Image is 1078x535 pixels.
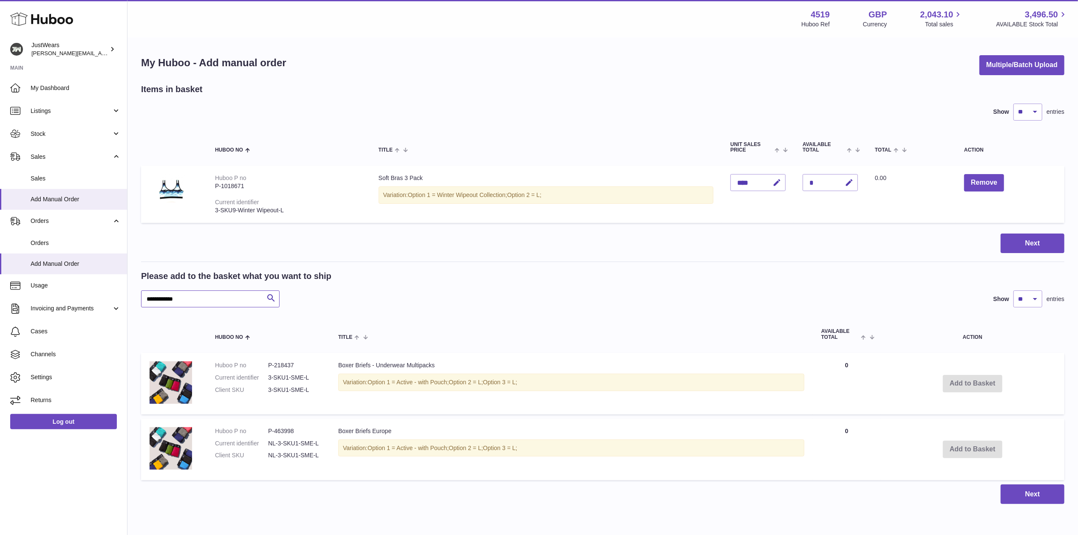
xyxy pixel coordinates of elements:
dd: NL-3-SKU1-SME-L [268,439,321,448]
span: entries [1047,295,1064,303]
span: AVAILABLE Total [821,329,859,340]
strong: GBP [869,9,887,20]
span: Option 1 = Winter Wipeout Collection; [408,191,507,198]
span: Option 1 = Active - with Pouch; [368,445,449,451]
h2: Please add to the basket what you want to ship [141,270,331,282]
a: 2,043.10 Total sales [920,9,963,28]
span: AVAILABLE Total [803,142,845,153]
dd: 3-SKU1-SME-L [268,386,321,394]
dd: 3-SKU1-SME-L [268,374,321,382]
div: JustWears [31,41,108,57]
img: Boxer Briefs - Underwear Multipacks [150,361,192,404]
a: 3,496.50 AVAILABLE Stock Total [996,9,1068,28]
button: Next [1001,234,1064,253]
dd: P-218437 [268,361,321,369]
span: Total sales [925,20,963,28]
td: Soft Bras 3 Pack [370,166,722,222]
td: 0 [813,419,881,480]
button: Remove [964,174,1004,191]
div: Currency [863,20,887,28]
td: 0 [813,353,881,414]
span: Option 3 = L; [483,379,518,386]
span: Invoicing and Payments [31,304,112,313]
div: Variation: [338,374,804,391]
span: Orders [31,217,112,225]
span: Sales [31,153,112,161]
span: Returns [31,396,121,404]
span: Title [379,147,393,153]
span: Option 1 = Active - with Pouch; [368,379,449,386]
button: Next [1001,484,1064,504]
span: Option 3 = L; [483,445,518,451]
span: My Dashboard [31,84,121,92]
span: Add Manual Order [31,260,121,268]
dt: Current identifier [215,439,268,448]
label: Show [993,295,1009,303]
span: Huboo no [215,147,243,153]
label: Show [993,108,1009,116]
div: Variation: [379,186,713,204]
div: Huboo Ref [801,20,830,28]
div: Action [964,147,1056,153]
span: Settings [31,373,121,381]
div: 3-SKU9-Winter Wipeout-L [215,206,362,214]
div: Huboo P no [215,175,246,181]
dt: Huboo P no [215,361,268,369]
span: 3,496.50 [1025,9,1058,20]
span: Huboo no [215,335,243,340]
strong: 4519 [811,9,830,20]
h2: Items in basket [141,84,203,95]
span: Usage [31,282,121,290]
span: Option 2 = L; [449,379,483,386]
span: Option 2 = L; [507,191,542,198]
img: Boxer Briefs Europe [150,427,192,470]
td: Boxer Briefs - Underwear Multipacks [330,353,813,414]
th: Action [881,320,1064,348]
dt: Client SKU [215,386,268,394]
span: Total [875,147,891,153]
span: 2,043.10 [920,9,954,20]
span: Unit Sales Price [730,142,772,153]
span: Title [338,335,352,340]
td: Boxer Briefs Europe [330,419,813,480]
span: Orders [31,239,121,247]
span: Cases [31,327,121,335]
span: AVAILABLE Stock Total [996,20,1068,28]
div: Variation: [338,439,804,457]
span: entries [1047,108,1064,116]
button: Multiple/Batch Upload [979,55,1064,75]
div: P-1018671 [215,182,362,190]
h1: My Huboo - Add manual order [141,56,286,70]
dt: Huboo P no [215,427,268,435]
span: Sales [31,175,121,183]
img: Soft Bras 3 Pack [150,174,192,203]
span: [PERSON_NAME][EMAIL_ADDRESS][DOMAIN_NAME] [31,50,170,56]
a: Log out [10,414,117,429]
span: 0.00 [875,175,886,181]
span: Option 2 = L; [449,445,483,451]
dt: Client SKU [215,451,268,459]
img: josh@just-wears.com [10,43,23,56]
dd: NL-3-SKU1-SME-L [268,451,321,459]
span: Stock [31,130,112,138]
span: Listings [31,107,112,115]
dd: P-463998 [268,427,321,435]
div: Current identifier [215,199,259,206]
span: Channels [31,350,121,358]
span: Add Manual Order [31,195,121,203]
dt: Current identifier [215,374,268,382]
